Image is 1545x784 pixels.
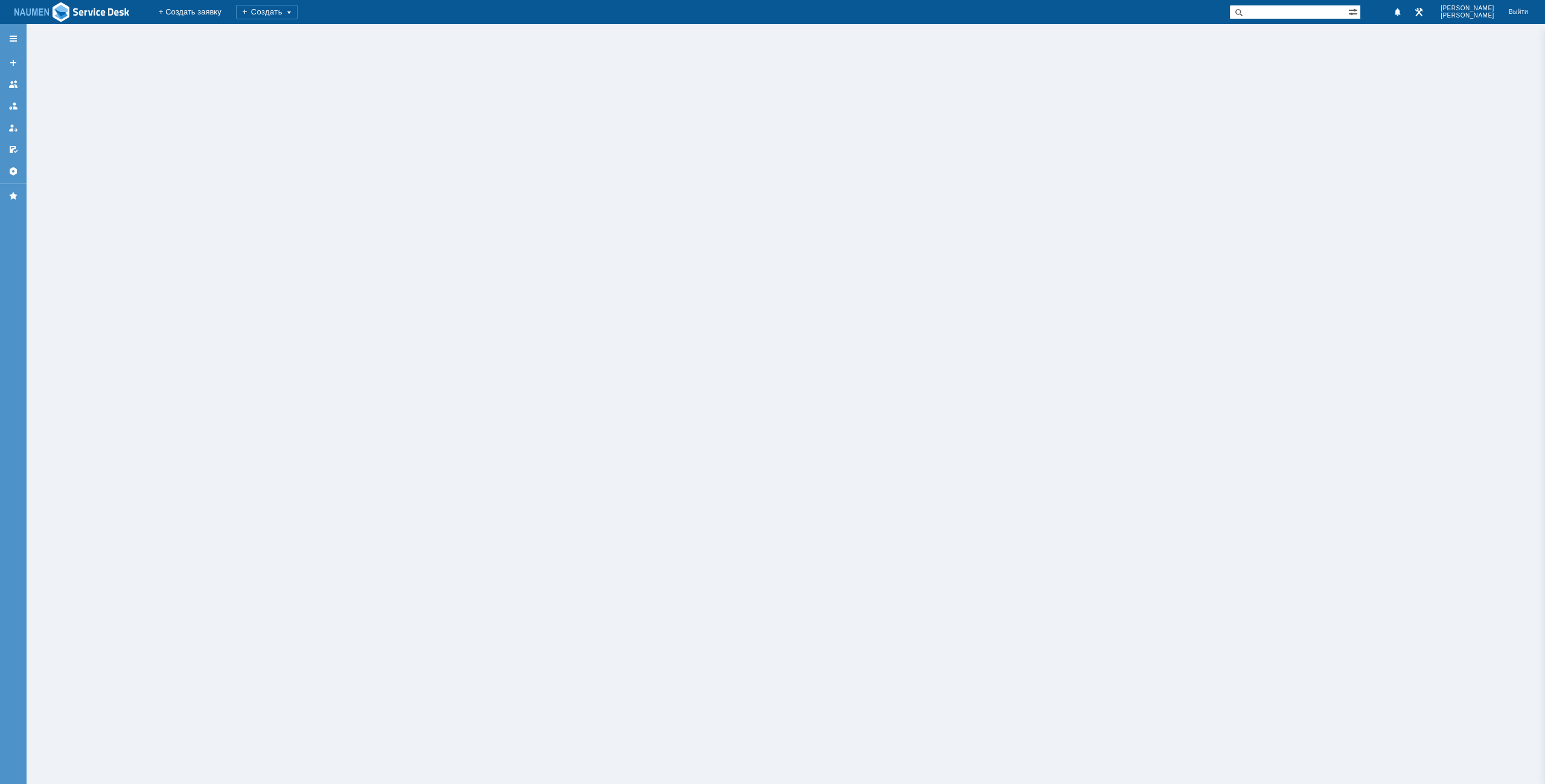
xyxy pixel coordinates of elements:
[1348,5,1360,17] span: Расширенный поиск
[1441,5,1494,12] span: [PERSON_NAME]
[4,53,23,72] a: Создать заявку
[4,140,23,159] a: Мои согласования
[4,118,23,138] a: Мои заявки
[236,5,298,19] div: Создать
[4,162,23,181] a: Настройки
[4,75,23,94] a: Заявки на командах
[4,96,23,116] a: Заявки в моей ответственности
[1412,5,1426,19] a: Перейти в интерфейс администратора
[14,1,130,23] a: Перейти на домашнюю страницу
[14,1,130,23] img: Ad3g3kIAYj9CAAAAAElFTkSuQmCC
[1441,12,1494,19] span: [PERSON_NAME]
